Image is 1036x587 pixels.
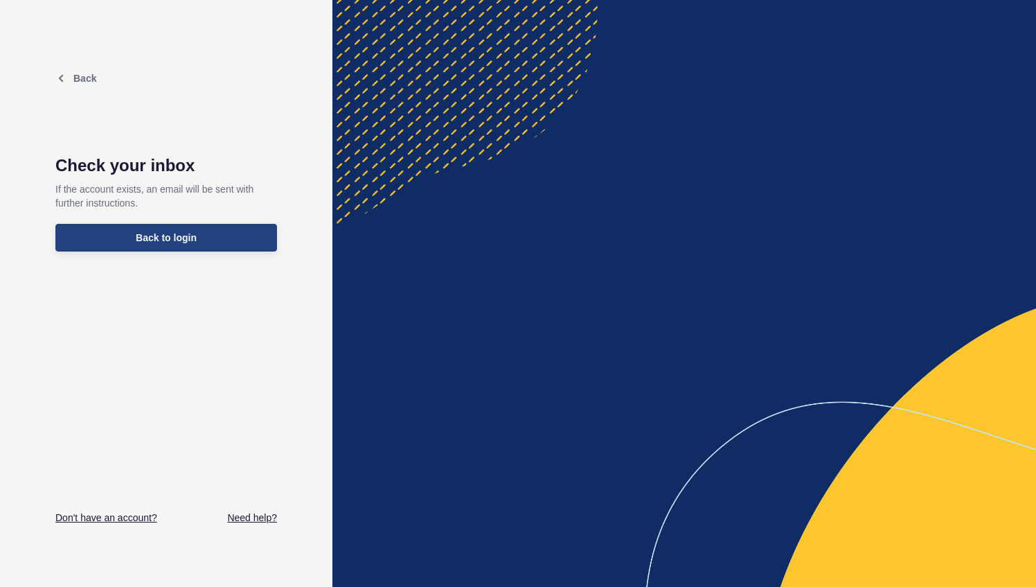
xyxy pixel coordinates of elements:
a: Back [55,73,96,84]
span: Back [73,73,96,84]
button: Back to login [55,224,277,252]
a: Need help? [227,511,277,525]
h1: Check your inbox [55,156,277,175]
span: Back to login [136,231,197,245]
a: Don't have an account? [55,511,157,525]
p: If the account exists, an email will be sent with further instructions. [55,175,277,217]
